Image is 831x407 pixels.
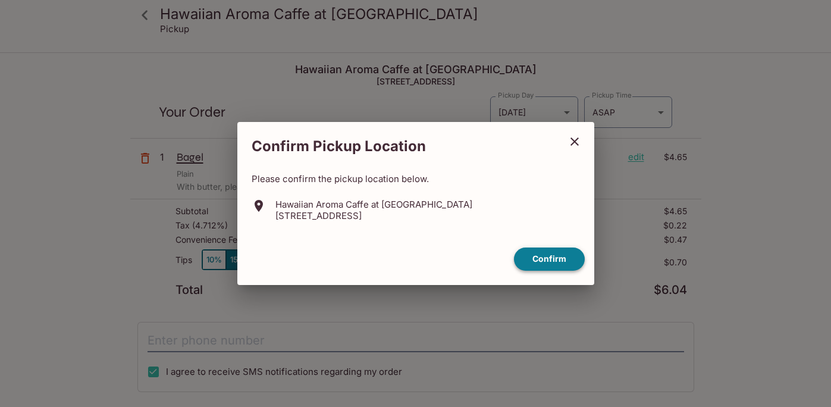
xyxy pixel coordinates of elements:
p: [STREET_ADDRESS] [275,210,472,221]
p: Please confirm the pickup location below. [252,173,580,184]
p: Hawaiian Aroma Caffe at [GEOGRAPHIC_DATA] [275,199,472,210]
button: close [560,127,589,156]
h2: Confirm Pickup Location [237,132,560,161]
button: confirm [514,248,585,271]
